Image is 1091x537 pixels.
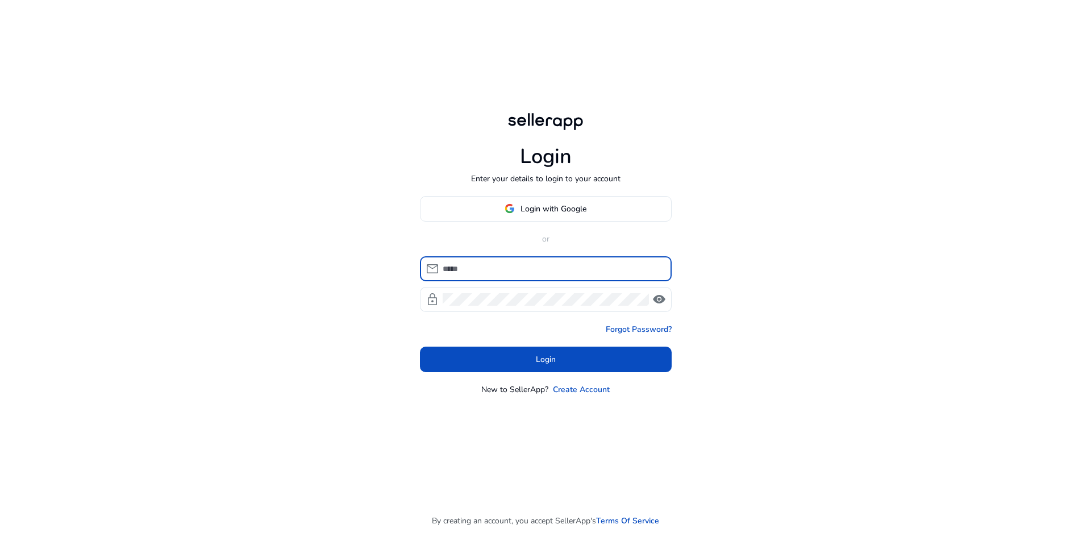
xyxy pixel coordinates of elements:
span: lock [426,293,439,306]
button: Login [420,347,672,372]
span: Login [536,353,556,365]
span: visibility [652,293,666,306]
button: Login with Google [420,196,672,222]
p: or [420,233,672,245]
p: Enter your details to login to your account [471,173,621,185]
span: Login with Google [520,203,586,215]
a: Terms Of Service [596,515,659,527]
h1: Login [520,144,572,169]
span: mail [426,262,439,276]
p: New to SellerApp? [481,384,548,396]
a: Forgot Password? [606,323,672,335]
a: Create Account [553,384,610,396]
img: google-logo.svg [505,203,515,214]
